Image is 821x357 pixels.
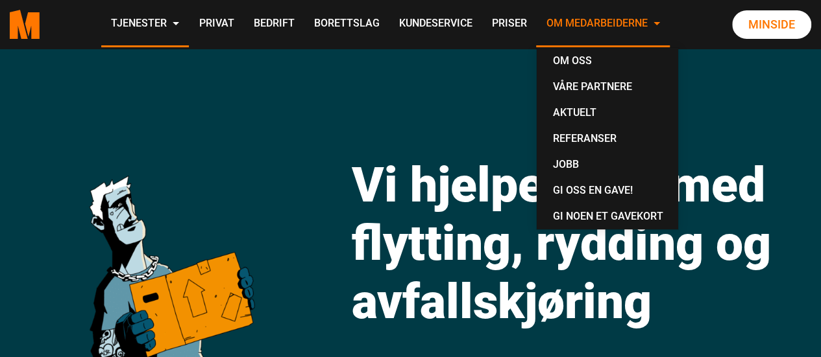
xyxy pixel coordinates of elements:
[542,126,673,152] a: Referanser
[542,48,673,74] a: Om oss
[542,152,673,178] a: Jobb
[304,1,389,47] a: Borettslag
[542,178,673,203] a: Gi oss en gave!
[389,1,482,47] a: Kundeservice
[536,1,670,47] a: Om Medarbeiderne
[542,100,673,126] a: Aktuelt
[542,74,673,100] a: Våre partnere
[189,1,243,47] a: Privat
[243,1,304,47] a: Bedrift
[732,10,811,39] a: Minside
[352,155,811,330] h1: Vi hjelper deg med flytting, rydding og avfallskjøring
[542,203,673,229] a: Gi noen et gavekort
[482,1,536,47] a: Priser
[101,1,189,47] a: Tjenester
